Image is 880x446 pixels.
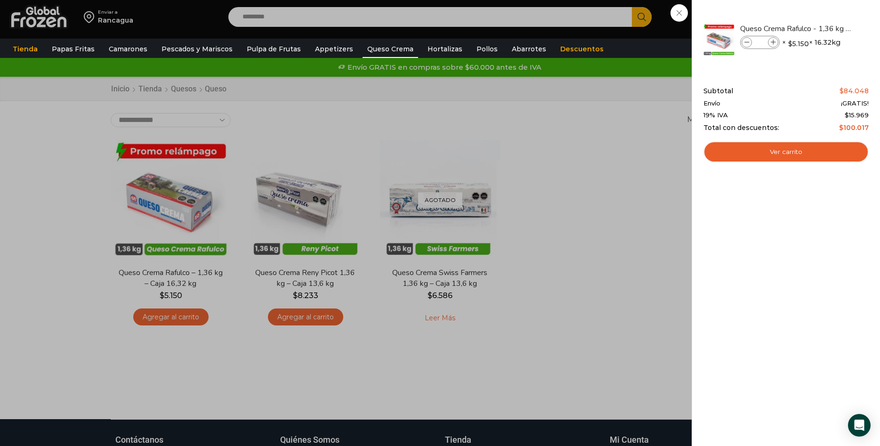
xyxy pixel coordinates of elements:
[848,414,871,437] div: Open Intercom Messenger
[703,124,779,132] span: Total con descuentos:
[472,40,502,58] a: Pollos
[310,40,358,58] a: Appetizers
[363,40,418,58] a: Queso Crema
[8,40,42,58] a: Tienda
[703,112,728,119] span: 19% IVA
[845,111,849,119] span: $
[845,111,869,119] span: 15.969
[703,141,869,163] a: Ver carrito
[839,123,843,132] span: $
[740,24,852,34] a: Queso Crema Rafulco - 1,36 kg - Caja 16,32 kg
[841,100,869,107] span: ¡GRATIS!
[840,87,844,95] span: $
[104,40,152,58] a: Camarones
[47,40,99,58] a: Papas Fritas
[423,40,467,58] a: Hortalizas
[840,87,869,95] bdi: 84.048
[788,39,792,49] span: $
[157,40,237,58] a: Pescados y Mariscos
[753,37,767,48] input: Product quantity
[782,36,840,49] span: × × 16.32kg
[507,40,551,58] a: Abarrotes
[703,87,733,95] span: Subtotal
[788,39,809,49] bdi: 5.150
[242,40,306,58] a: Pulpa de Frutas
[703,100,720,107] span: Envío
[556,40,608,58] a: Descuentos
[839,123,869,132] bdi: 100.017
